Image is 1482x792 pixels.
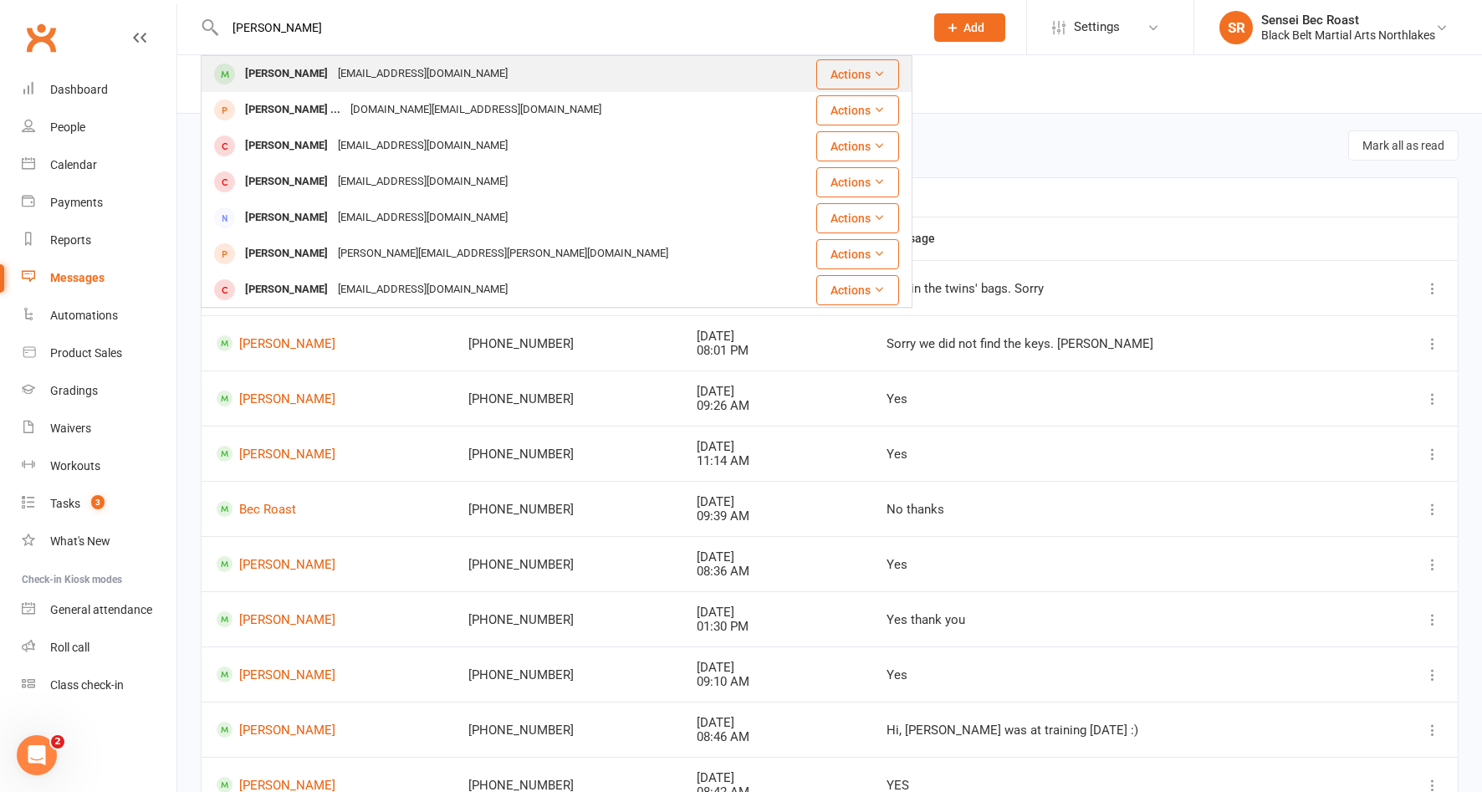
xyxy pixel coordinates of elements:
div: Sensei Bec Roast [1261,13,1435,28]
div: [PHONE_NUMBER] [468,723,667,738]
div: [PERSON_NAME] [240,242,333,266]
span: Settings [1074,8,1120,46]
span: 2 [51,735,64,749]
a: Calendar [22,146,176,184]
div: [EMAIL_ADDRESS][DOMAIN_NAME] [333,62,513,86]
div: [PHONE_NUMBER] [468,613,667,627]
div: 01:30 PM [697,620,856,634]
a: [PERSON_NAME] [217,722,438,738]
a: People [22,109,176,146]
th: Message [871,217,1373,260]
div: [DATE] [697,440,856,454]
a: [PERSON_NAME] [217,391,438,406]
div: [DATE] [697,771,856,785]
input: Search... [220,16,912,39]
div: [EMAIL_ADDRESS][DOMAIN_NAME] [333,134,513,158]
div: [DATE] [697,495,856,509]
a: Workouts [22,447,176,485]
a: [PERSON_NAME] [217,556,438,572]
div: 08:46 AM [697,730,856,744]
div: [PERSON_NAME] ... [240,98,345,122]
div: [PERSON_NAME] [240,206,333,230]
div: Automations [50,309,118,322]
div: Payments [50,196,103,209]
a: [PERSON_NAME] [217,611,438,627]
span: 3 [91,495,105,509]
button: Actions [816,59,899,89]
div: [EMAIL_ADDRESS][DOMAIN_NAME] [333,170,513,194]
a: Payments [22,184,176,222]
div: Gradings [50,384,98,397]
div: [DATE] [697,330,856,344]
a: [PERSON_NAME] [217,446,438,462]
a: General attendance kiosk mode [22,591,176,629]
div: Messages [50,271,105,284]
a: Tasks 3 [22,485,176,523]
div: 11:14 AM [697,454,856,468]
div: [PHONE_NUMBER] [468,668,667,682]
div: Product Sales [50,346,122,360]
button: Actions [816,95,899,125]
div: 09:10 AM [697,675,856,689]
div: Sorry we did not find the keys. [PERSON_NAME] [887,337,1358,351]
div: [DATE] [697,661,856,675]
iframe: Intercom live chat [17,735,57,775]
div: 08:36 AM [697,565,856,579]
div: Not in the twins' bags. Sorry [887,282,1358,296]
div: General attendance [50,603,152,616]
a: Messages [22,259,176,297]
div: [DATE] [697,385,856,399]
div: No thanks [887,503,1358,517]
div: Reports [50,233,91,247]
div: Dashboard [50,83,108,96]
div: What's New [50,534,110,548]
div: Hi, [PERSON_NAME] was at training [DATE] :) [887,723,1358,738]
div: Yes thank you [887,613,1358,627]
div: People [50,120,85,134]
div: Black Belt Martial Arts Northlakes [1261,28,1435,43]
button: Actions [816,239,899,269]
div: Workouts [50,459,100,473]
div: [PERSON_NAME] [240,278,333,302]
div: [DATE] [697,716,856,730]
span: Add [963,21,984,34]
div: Calendar [50,158,97,171]
a: Waivers [22,410,176,447]
a: [PERSON_NAME] [217,667,438,682]
button: Add [934,13,1005,42]
div: [PERSON_NAME] [240,134,333,158]
div: [DATE] [697,550,856,565]
div: [PHONE_NUMBER] [468,447,667,462]
div: 09:26 AM [697,399,856,413]
div: 09:39 AM [697,509,856,524]
a: Dashboard [22,71,176,109]
a: Product Sales [22,335,176,372]
div: [PERSON_NAME] [240,62,333,86]
button: Actions [816,167,899,197]
a: Reports [22,222,176,259]
div: 08:01 PM [697,344,856,358]
div: Yes [887,392,1358,406]
div: [PHONE_NUMBER] [468,392,667,406]
div: [PERSON_NAME] [240,170,333,194]
button: Actions [816,131,899,161]
div: Yes [887,668,1358,682]
a: Roll call [22,629,176,667]
a: [PERSON_NAME] [217,335,438,351]
div: [DOMAIN_NAME][EMAIL_ADDRESS][DOMAIN_NAME] [345,98,606,122]
a: What's New [22,523,176,560]
div: [PHONE_NUMBER] [468,503,667,517]
button: Actions [816,275,899,305]
a: Clubworx [20,17,62,59]
div: SR [1219,11,1253,44]
div: [PHONE_NUMBER] [468,337,667,351]
div: Yes [887,447,1358,462]
div: Roll call [50,641,89,654]
button: Actions [816,203,899,233]
a: Automations [22,297,176,335]
div: Yes [887,558,1358,572]
div: [PHONE_NUMBER] [468,558,667,572]
div: [DATE] [697,605,856,620]
div: Tasks [50,497,80,510]
div: [PERSON_NAME][EMAIL_ADDRESS][PERSON_NAME][DOMAIN_NAME] [333,242,673,266]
